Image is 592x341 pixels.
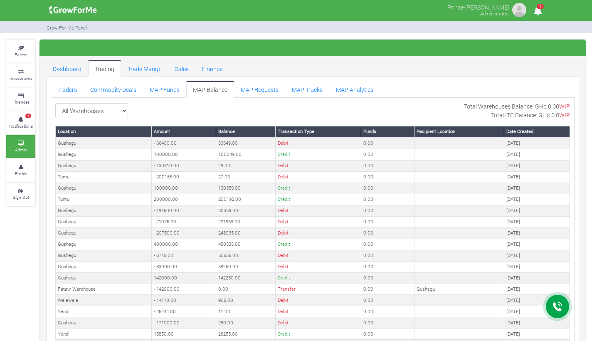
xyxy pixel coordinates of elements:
a: MAP Analytics [329,81,380,97]
p: Prince-[PERSON_NAME] [447,2,509,12]
td: 0.00 [361,183,414,194]
td: - 171000.00 [152,317,216,329]
td: 0.00 [361,160,414,171]
th: Funds [361,126,414,137]
a: 1 Notifications [6,111,35,134]
th: Transaction Type [276,126,361,137]
a: Sales [168,60,195,77]
td: Gushegu [56,227,152,239]
td: 0.00 [361,284,414,295]
td: 0.00 [361,227,414,239]
td: Fataw Warehouse [56,284,152,295]
td: 0.00 [361,295,414,306]
td: Transfer [276,284,361,295]
td: 0.00 [361,138,414,149]
td: 0.00 [216,284,276,295]
td: 243035.00 [216,227,276,239]
td: 0.00 [361,329,414,340]
td: Credit [276,194,361,205]
td: 0.00 [361,205,414,216]
td: 250.00 [216,317,276,329]
td: - 130310.00 [152,160,216,171]
a: Trade Mangt. [121,60,168,77]
td: Debit [276,295,361,306]
td: Credit [276,239,361,250]
td: [DATE] [504,306,570,317]
span: 1 [537,4,544,9]
td: 30359.00 [216,205,276,216]
th: Date Created [504,126,570,137]
a: Sign Out [6,183,35,206]
td: - 142000.00 [152,284,216,295]
small: Profile [15,170,27,176]
small: Grow For Me Panel [47,25,87,31]
a: MAP Requests [234,81,285,97]
span: WIP [559,102,570,110]
td: 905.00 [216,295,276,306]
a: Trading [88,60,121,77]
td: Gushegu [56,160,152,171]
td: [DATE] [504,183,570,194]
td: 0.00 [361,250,414,261]
a: MAP Trucks [285,81,329,97]
a: Finance [195,60,229,77]
td: Debit [276,227,361,239]
td: 0.00 [361,317,414,329]
img: growforme image [46,2,100,18]
td: Credit [276,272,361,284]
td: - 26244.00 [152,306,216,317]
td: Credit [276,183,361,194]
td: Gushegu [56,149,152,160]
td: 0.00 [361,261,414,272]
a: Farms [6,40,35,63]
td: Yendi [56,306,152,317]
th: Amount [152,126,216,137]
td: [DATE] [504,227,570,239]
td: Credit [276,149,361,160]
small: Finances [12,99,30,105]
th: Location [56,126,152,137]
td: 450535.00 [216,239,276,250]
td: Credit [276,329,361,340]
td: 100000.00 [152,149,216,160]
small: Notifications [9,123,33,129]
td: Gushegu [56,250,152,261]
small: Farms [15,52,27,57]
td: 0.00 [361,306,414,317]
td: 200192.00 [216,194,276,205]
td: 130359.00 [216,183,276,194]
td: 59250.00 [216,261,276,272]
td: Gushegu [414,284,504,295]
a: Admin [6,135,35,158]
td: [DATE] [504,329,570,340]
td: Debit [276,250,361,261]
td: - 21076.00 [152,216,216,227]
small: Investments [10,75,32,81]
td: [DATE] [504,272,570,284]
td: Gushegu [56,138,152,149]
td: Tumu [56,171,152,183]
td: Gushegu [56,183,152,194]
i: Notifications [530,2,546,20]
td: [DATE] [504,160,570,171]
td: Debit [276,205,361,216]
td: - 66400.00 [152,138,216,149]
a: Commodity Deals [84,81,143,97]
td: 49.00 [216,160,276,171]
td: 221959.00 [216,216,276,227]
th: Balance [216,126,276,137]
td: [DATE] [504,171,570,183]
td: [DATE] [504,284,570,295]
td: [DATE] [504,205,570,216]
td: 0.00 [361,194,414,205]
a: 1 [530,8,546,16]
td: Debit [276,317,361,329]
td: [DATE] [504,317,570,329]
td: Gushegu [56,261,152,272]
span: WIP [559,111,570,119]
span: 1 [25,114,31,119]
td: 15850.00 [152,329,216,340]
p: Total ITC Balance: GH¢ 0.0 [491,111,570,119]
td: 0.00 [361,272,414,284]
td: Tumu [56,194,152,205]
